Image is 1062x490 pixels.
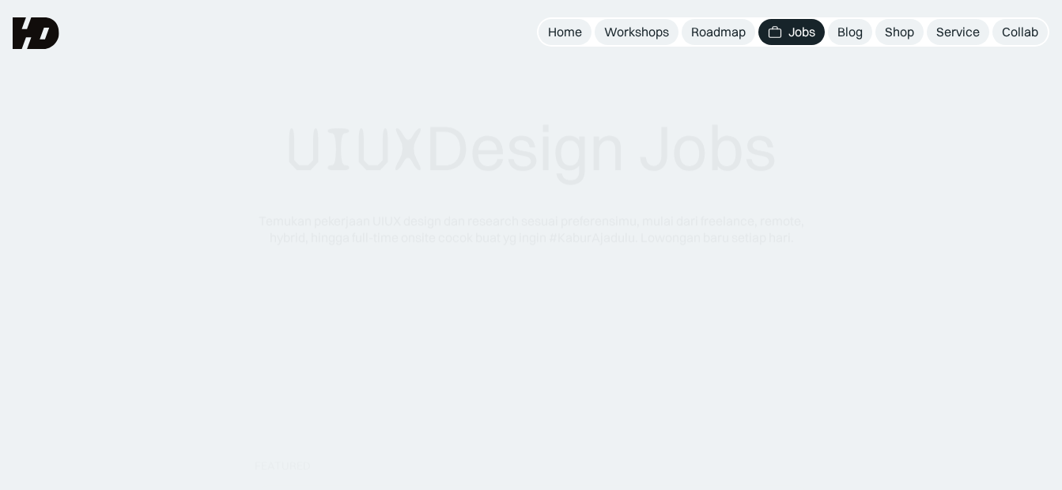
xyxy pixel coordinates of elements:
div: Featured [255,460,311,473]
div: Home [548,24,582,40]
div: Collab [1002,24,1038,40]
a: Home [539,19,591,45]
div: Dipercaya oleh designers [446,333,616,349]
span: 50k+ [531,333,560,349]
a: Roadmap [682,19,755,45]
div: Jobs [788,24,815,40]
a: Service [927,19,989,45]
a: Blog [828,19,872,45]
div: Shop [885,24,914,40]
div: Temukan pekerjaan UIUX design dan research sesuai preferensimu, mulai dari freelance, remote, hyb... [247,213,816,246]
a: Jobs [758,19,825,45]
div: Design Jobs [286,109,777,187]
div: Blog [837,24,863,40]
a: Collab [992,19,1048,45]
div: Roadmap [691,24,746,40]
span: UIUX [286,111,425,187]
a: Workshops [595,19,678,45]
div: Workshops [604,24,669,40]
div: Service [936,24,980,40]
a: Shop [875,19,924,45]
